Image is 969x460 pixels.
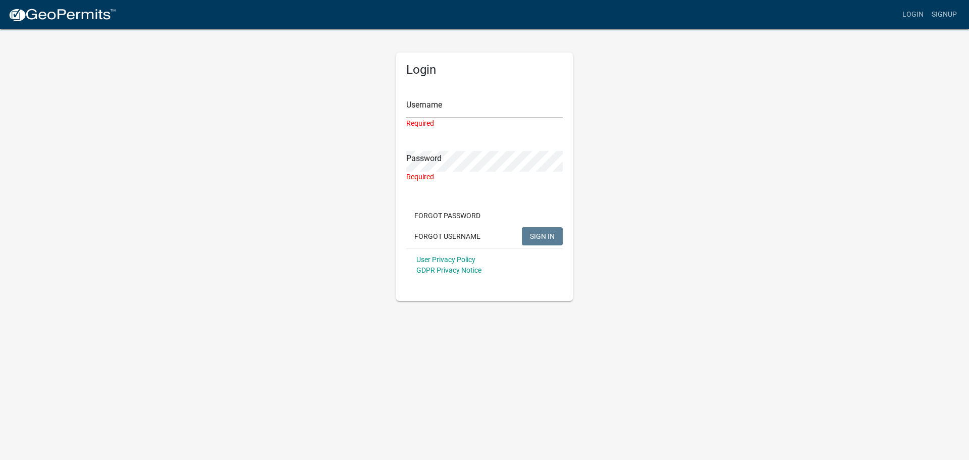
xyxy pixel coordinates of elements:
a: GDPR Privacy Notice [416,266,481,274]
a: Signup [928,5,961,24]
div: Required [406,118,563,129]
button: SIGN IN [522,227,563,245]
button: Forgot Password [406,207,489,225]
h5: Login [406,63,563,77]
a: Login [898,5,928,24]
div: Required [406,172,563,182]
button: Forgot Username [406,227,489,245]
span: SIGN IN [530,232,555,240]
a: User Privacy Policy [416,255,475,264]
